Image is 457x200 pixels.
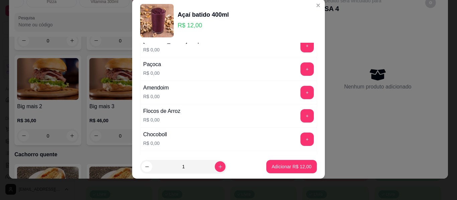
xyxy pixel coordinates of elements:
button: add [300,39,314,52]
p: R$ 12,00 [178,21,229,30]
button: increase-product-quantity [215,161,225,172]
div: Amendoim [143,84,169,92]
img: product-image [140,4,174,37]
button: Adicionar R$ 12,00 [266,160,317,173]
div: Flocos de Arroz [143,107,180,115]
p: R$ 0,00 [143,70,161,76]
button: add [300,109,314,123]
p: R$ 0,00 [143,117,180,123]
div: Paçoca [143,60,161,68]
div: Açaí batido 400ml [178,10,229,19]
p: Adicionar R$ 12,00 [272,163,311,170]
button: add [300,86,314,99]
button: add [300,133,314,146]
p: R$ 0,00 [143,140,167,147]
p: R$ 0,00 [143,93,169,100]
p: R$ 0,00 [143,46,204,53]
div: Sucrilhos [143,154,165,162]
button: add [300,62,314,76]
div: Chocoboll [143,131,167,139]
button: decrease-product-quantity [142,161,152,172]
